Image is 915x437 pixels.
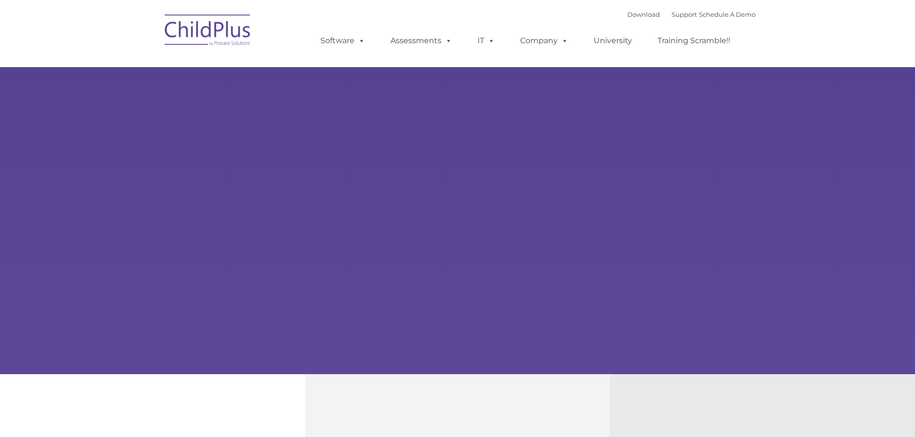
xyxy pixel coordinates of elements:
[627,11,660,18] a: Download
[468,31,504,50] a: IT
[381,31,462,50] a: Assessments
[627,11,756,18] font: |
[311,31,375,50] a: Software
[699,11,756,18] a: Schedule A Demo
[584,31,642,50] a: University
[160,8,256,56] img: ChildPlus by Procare Solutions
[648,31,740,50] a: Training Scramble!!
[671,11,697,18] a: Support
[511,31,578,50] a: Company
